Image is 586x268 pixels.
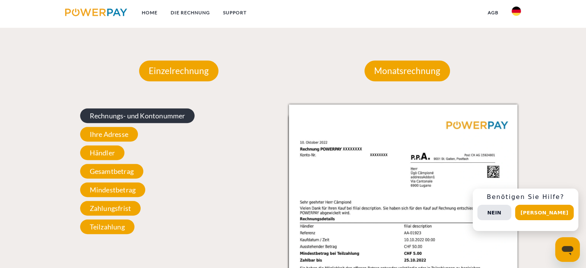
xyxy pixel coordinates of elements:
[135,6,164,20] a: Home
[80,108,195,123] span: Rechnungs- und Kontonummer
[80,201,141,216] span: Zahlungsfrist
[65,8,127,16] img: logo-powerpay.svg
[139,61,218,81] p: Einzelrechnung
[473,189,578,231] div: Schnellhilfe
[477,193,574,201] h3: Benötigen Sie Hilfe?
[481,6,505,20] a: agb
[80,182,145,197] span: Mindestbetrag
[80,145,124,160] span: Händler
[512,7,521,16] img: de
[80,164,143,179] span: Gesamtbetrag
[364,61,450,81] p: Monatsrechnung
[217,6,253,20] a: SUPPORT
[80,127,138,142] span: Ihre Adresse
[555,237,580,262] iframe: Schaltfläche zum Öffnen des Messaging-Fensters
[477,205,511,220] button: Nein
[80,219,134,234] span: Teilzahlung
[164,6,217,20] a: DIE RECHNUNG
[515,205,574,220] button: [PERSON_NAME]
